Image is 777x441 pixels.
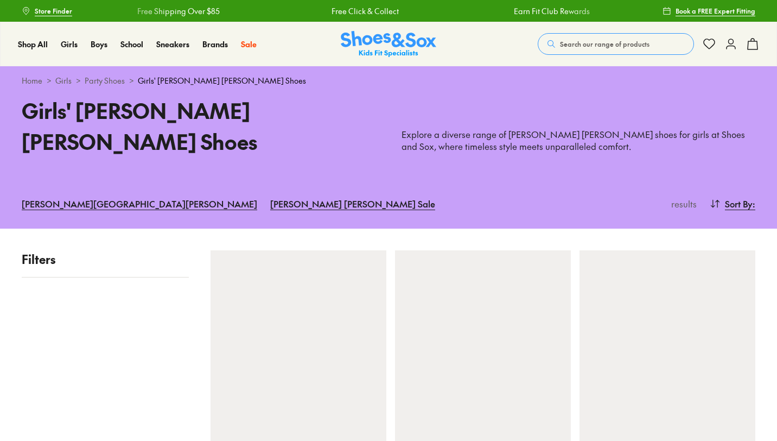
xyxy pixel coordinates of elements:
[22,1,72,21] a: Store Finder
[85,75,125,86] a: Party Shoes
[270,192,435,216] a: [PERSON_NAME] [PERSON_NAME] Sale
[710,192,755,216] button: Sort By:
[725,197,753,210] span: Sort By
[35,6,72,16] span: Store Finder
[167,5,234,17] a: Free Click & Collect
[18,39,48,50] a: Shop All
[22,250,189,268] p: Filters
[538,33,694,55] button: Search our range of products
[91,39,107,50] a: Boys
[156,39,189,50] a: Sneakers
[138,75,306,86] span: Girls' [PERSON_NAME] [PERSON_NAME] Shoes
[22,75,42,86] a: Home
[341,31,436,58] img: SNS_Logo_Responsive.svg
[22,95,375,157] h1: Girls' [PERSON_NAME] [PERSON_NAME] Shoes
[560,39,649,49] span: Search our range of products
[349,5,425,17] a: Earn Fit Club Rewards
[753,197,755,210] span: :
[667,197,697,210] p: results
[402,129,755,153] p: Explore a diverse range of [PERSON_NAME] [PERSON_NAME] shoes for girls at Shoes and Sox, where ti...
[676,6,755,16] span: Book a FREE Expert Fitting
[55,75,72,86] a: Girls
[532,5,615,17] a: Free Shipping Over $85
[120,39,143,50] a: School
[61,39,78,50] a: Girls
[663,1,755,21] a: Book a FREE Expert Fitting
[156,39,189,49] span: Sneakers
[91,39,107,49] span: Boys
[241,39,257,50] a: Sale
[202,39,228,49] span: Brands
[202,39,228,50] a: Brands
[61,39,78,49] span: Girls
[22,192,257,216] a: [PERSON_NAME][GEOGRAPHIC_DATA][PERSON_NAME]
[341,31,436,58] a: Shoes & Sox
[120,39,143,49] span: School
[22,75,755,86] div: > > >
[18,39,48,49] span: Shop All
[241,39,257,49] span: Sale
